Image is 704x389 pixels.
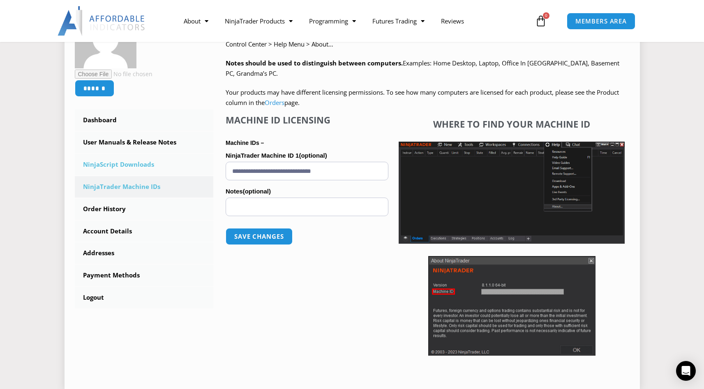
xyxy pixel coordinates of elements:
img: LogoAI | Affordable Indicators – NinjaTrader [58,6,146,36]
button: Save changes [226,228,293,245]
span: Your products may have different licensing permissions. To see how many computers are licensed fo... [226,88,619,107]
label: NinjaTrader Machine ID 1 [226,149,388,162]
a: Account Details [75,221,214,242]
span: MEMBERS AREA [575,18,627,24]
a: Reviews [433,12,472,30]
a: Order History [75,198,214,220]
a: 0 [523,9,559,33]
nav: Account pages [75,109,214,308]
a: Futures Trading [364,12,433,30]
label: Notes [226,185,388,198]
a: NinjaTrader Machine IDs [75,176,214,198]
h4: Machine ID Licensing [226,114,388,125]
a: Orders [265,98,284,107]
span: (optional) [299,152,327,159]
a: MEMBERS AREA [567,13,635,30]
img: Screenshot 2025-01-17 1155544 | Affordable Indicators – NinjaTrader [399,142,625,244]
span: Examples: Home Desktop, Laptop, Office In [GEOGRAPHIC_DATA], Basement PC, Grandma’s PC. [226,59,619,78]
a: NinjaScript Downloads [75,154,214,175]
a: User Manuals & Release Notes [75,132,214,153]
h4: Where to find your Machine ID [399,119,625,129]
strong: Machine IDs – [226,140,264,146]
nav: Menu [175,12,533,30]
span: 0 [543,12,549,19]
a: Logout [75,287,214,308]
div: Open Intercom Messenger [676,361,696,381]
a: Dashboard [75,109,214,131]
strong: Notes should be used to distinguish between computers. [226,59,403,67]
a: Payment Methods [75,265,214,286]
img: Screenshot 2025-01-17 114931 | Affordable Indicators – NinjaTrader [428,256,596,356]
a: NinjaTrader Products [217,12,301,30]
span: (optional) [243,188,271,195]
a: About [175,12,217,30]
a: Programming [301,12,364,30]
a: Addresses [75,242,214,264]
